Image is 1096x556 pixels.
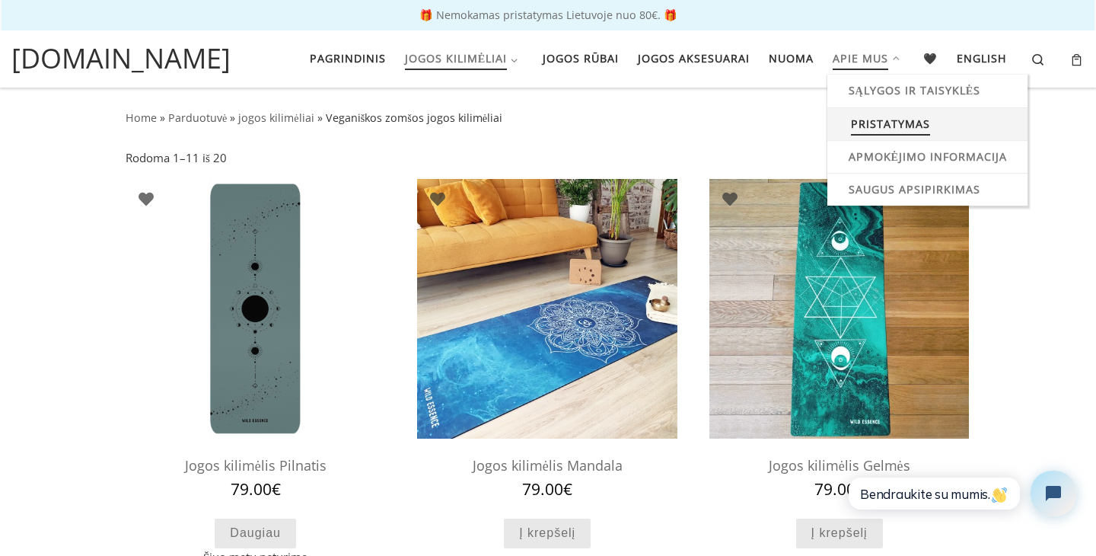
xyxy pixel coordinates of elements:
[168,110,227,125] a: Parduotuvė
[814,478,865,500] bdi: 79.00
[849,174,980,202] span: Saugus apsipirkimas
[405,43,508,71] span: Jogos kilimėliai
[400,43,527,75] a: Jogos kilimėliai
[126,110,157,125] a: Home
[537,43,623,75] a: Jogos rūbai
[230,110,235,125] span: »
[317,110,323,125] span: »
[304,43,390,75] a: Pagrindinis
[126,149,227,167] p: Rodoma 1–11 iš 20
[709,179,969,499] a: Mankštos KilimėlisMankštos KilimėlisJogos kilimėlis Gelmės 79.00€
[326,110,502,125] span: Veganiškos zomšos jogos kilimėliai
[851,108,930,136] span: Pristatymas
[952,43,1012,75] a: English
[763,43,818,75] a: Nuoma
[709,450,969,481] h2: Jogos kilimėlis Gelmės
[160,110,165,125] span: »
[126,450,385,481] h2: Jogos kilimėlis Pilnatis
[836,108,1024,140] a: Pristatymas
[543,43,619,71] span: Jogos rūbai
[638,43,750,71] span: Jogos aksesuarai
[238,110,314,125] a: jogos kilimėliai
[769,43,814,71] span: Nuoma
[310,43,386,71] span: Pagrindinis
[833,43,888,71] span: Apie mus
[15,10,1081,21] p: 🎁 Nemokamas pristatymas Lietuvoje nuo 80€. 🎁
[522,478,572,500] bdi: 79.00
[834,141,1021,173] a: Apmokėjimo informacija
[11,38,231,79] a: [DOMAIN_NAME]
[272,478,281,500] span: €
[563,478,572,500] span: €
[215,519,296,548] a: Daugiau informacijos apie “Jogos kilimėlis Pilnatis”
[830,458,1089,529] iframe: Tidio Chat
[849,75,981,103] span: Sąlygos ir taisyklės
[417,179,677,499] a: jogos kilimeliaijogos kilimeliaiJogos kilimėlis Mandala 79.00€
[957,43,1007,71] span: English
[849,141,1008,169] span: Apmokėjimo informacija
[919,43,943,75] a: 🖤
[504,519,591,548] a: Add to cart: “Jogos kilimėlis Mandala”
[632,43,754,75] a: Jogos aksesuarai
[231,478,281,500] bdi: 79.00
[126,179,385,499] a: jogos kilimelisjogos kilimelisJogos kilimėlis Pilnatis 79.00€
[796,519,883,548] a: Add to cart: “Jogos kilimėlis Gelmės”
[834,75,1021,107] a: Sąlygos ir taisyklės
[923,43,938,71] span: 🖤
[417,450,677,481] h2: Jogos kilimėlis Mandala
[834,174,1021,206] a: Saugus apsipirkimas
